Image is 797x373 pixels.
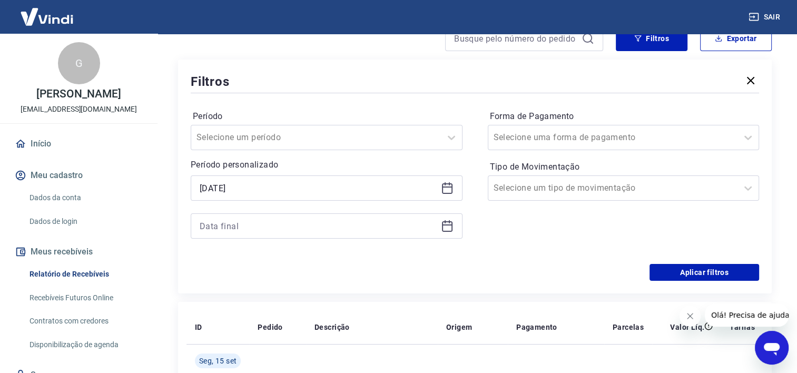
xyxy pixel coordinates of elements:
[755,331,789,365] iframe: Botão para abrir a janela de mensagens
[616,26,687,51] button: Filtros
[446,322,472,332] p: Origem
[516,322,557,332] p: Pagamento
[13,132,145,155] a: Início
[730,322,755,332] p: Tarifas
[200,218,437,234] input: Data final
[700,26,772,51] button: Exportar
[191,73,230,90] h5: Filtros
[195,322,202,332] p: ID
[58,42,100,84] div: G
[705,303,789,327] iframe: Mensagem da empresa
[670,322,704,332] p: Valor Líq.
[21,104,137,115] p: [EMAIL_ADDRESS][DOMAIN_NAME]
[191,159,463,171] p: Período personalizado
[454,31,577,46] input: Busque pelo número do pedido
[13,240,145,263] button: Meus recebíveis
[650,264,759,281] button: Aplicar filtros
[746,7,784,27] button: Sair
[6,7,88,16] span: Olá! Precisa de ajuda?
[613,322,644,332] p: Parcelas
[490,161,757,173] label: Tipo de Movimentação
[199,356,237,366] span: Seg, 15 set
[193,110,460,123] label: Período
[490,110,757,123] label: Forma de Pagamento
[25,310,145,332] a: Contratos com credores
[25,263,145,285] a: Relatório de Recebíveis
[25,287,145,309] a: Recebíveis Futuros Online
[200,180,437,196] input: Data inicial
[36,89,121,100] p: [PERSON_NAME]
[13,1,81,33] img: Vindi
[25,187,145,209] a: Dados da conta
[13,164,145,187] button: Meu cadastro
[25,334,145,356] a: Disponibilização de agenda
[258,322,282,332] p: Pedido
[314,322,350,332] p: Descrição
[25,211,145,232] a: Dados de login
[680,306,701,327] iframe: Fechar mensagem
